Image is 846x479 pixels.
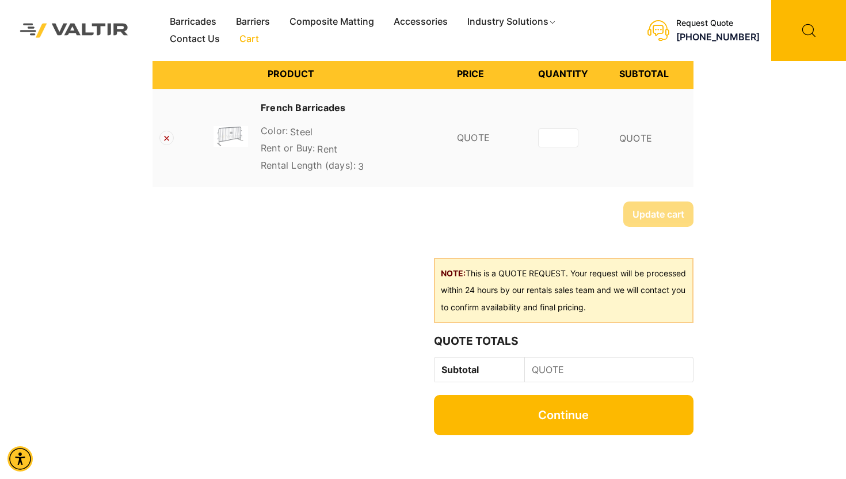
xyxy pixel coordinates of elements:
[450,89,531,187] td: QUOTE
[435,358,525,382] th: Subtotal
[160,31,230,48] a: Contact Us
[7,446,33,472] div: Accessibility Menu
[261,158,356,172] dt: Rental Length (days):
[159,131,174,145] a: Remove French Barricades from cart
[261,124,288,138] dt: Color:
[441,268,466,278] b: NOTE:
[434,395,693,435] a: Continue
[226,13,280,31] a: Barriers
[261,141,315,155] dt: Rent or Buy:
[612,58,693,89] th: Subtotal
[623,202,693,227] button: Update cart
[676,31,760,43] a: call (888) 496-3625
[434,334,693,348] h2: Quote Totals
[434,258,693,324] div: This is a QUOTE REQUEST. Your request will be processed within 24 hours by our rentals sales team...
[261,141,443,158] p: Rent
[676,18,760,28] div: Request Quote
[531,58,612,89] th: Quantity
[612,89,693,187] td: QUOTE
[9,12,140,50] img: Valtir Rentals
[230,31,269,48] a: Cart
[214,126,248,150] a: valtirrentals.com
[261,101,345,115] a: French Barricades
[261,124,443,141] p: Steel
[538,128,578,147] input: Product quantity
[525,358,693,382] td: QUOTE
[160,13,226,31] a: Barricades
[261,58,450,89] th: Product
[280,13,384,31] a: Composite Matting
[384,13,458,31] a: Accessories
[458,13,566,31] a: Industry Solutions
[450,58,531,89] th: Price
